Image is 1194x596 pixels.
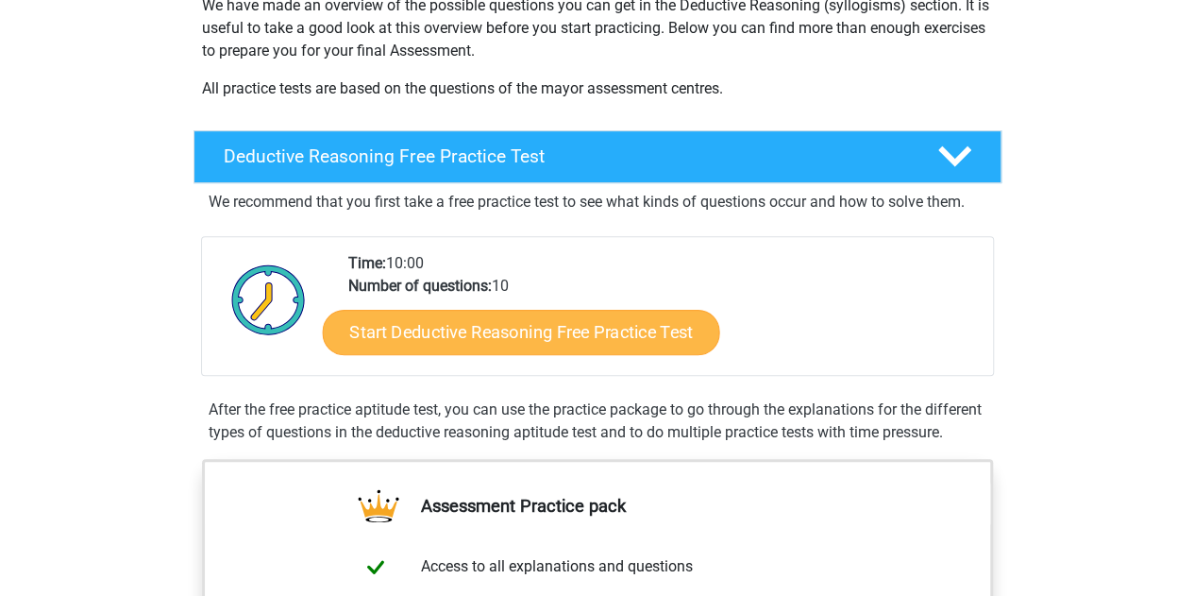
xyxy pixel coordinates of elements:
[224,145,907,167] h4: Deductive Reasoning Free Practice Test
[186,130,1009,183] a: Deductive Reasoning Free Practice Test
[322,309,719,354] a: Start Deductive Reasoning Free Practice Test
[202,77,993,100] p: All practice tests are based on the questions of the mayor assessment centres.
[209,191,986,213] p: We recommend that you first take a free practice test to see what kinds of questions occur and ho...
[348,277,492,295] b: Number of questions:
[221,252,316,347] img: Clock
[201,399,994,444] div: After the free practice aptitude test, you can use the practice package to go through the explana...
[348,254,386,272] b: Time:
[334,252,992,375] div: 10:00 10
